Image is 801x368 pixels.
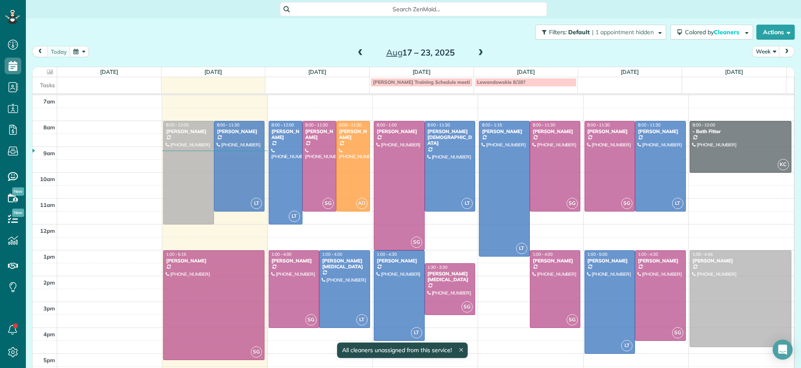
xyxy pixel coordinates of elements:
span: 9am [43,150,55,156]
button: Week [752,46,780,57]
span: New [12,209,24,217]
button: today [47,46,71,57]
a: [DATE] [413,68,431,75]
span: Aug [386,47,403,58]
div: Open Intercom Messenger [773,340,793,360]
a: [DATE] [725,68,743,75]
div: All cleaners unassigned from this service! [337,343,467,358]
a: Filters: Default | 1 appointment hidden [531,25,666,40]
button: next [779,46,795,57]
span: 11am [40,202,55,208]
span: 3pm [43,305,55,312]
span: 12pm [40,227,55,234]
a: [DATE] [204,68,222,75]
span: 7am [43,98,55,105]
button: Colored byCleaners [670,25,753,40]
a: [DATE] [308,68,326,75]
a: [DATE] [100,68,118,75]
button: Filters: Default | 1 appointment hidden [535,25,666,40]
a: [DATE] [517,68,535,75]
span: | 1 appointment hidden [592,28,654,36]
span: New [12,187,24,196]
a: [DATE] [621,68,639,75]
span: 10am [40,176,55,182]
span: 8am [43,124,55,131]
button: prev [32,46,48,57]
span: 5pm [43,357,55,363]
span: Cleaners [714,28,741,36]
span: Filters: [549,28,567,36]
span: Colored by [685,28,742,36]
h2: 17 – 23, 2025 [368,48,473,57]
span: 1pm [43,253,55,260]
span: Default [568,28,590,36]
span: 2pm [43,279,55,286]
button: Actions [756,25,795,40]
span: 4pm [43,331,55,338]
